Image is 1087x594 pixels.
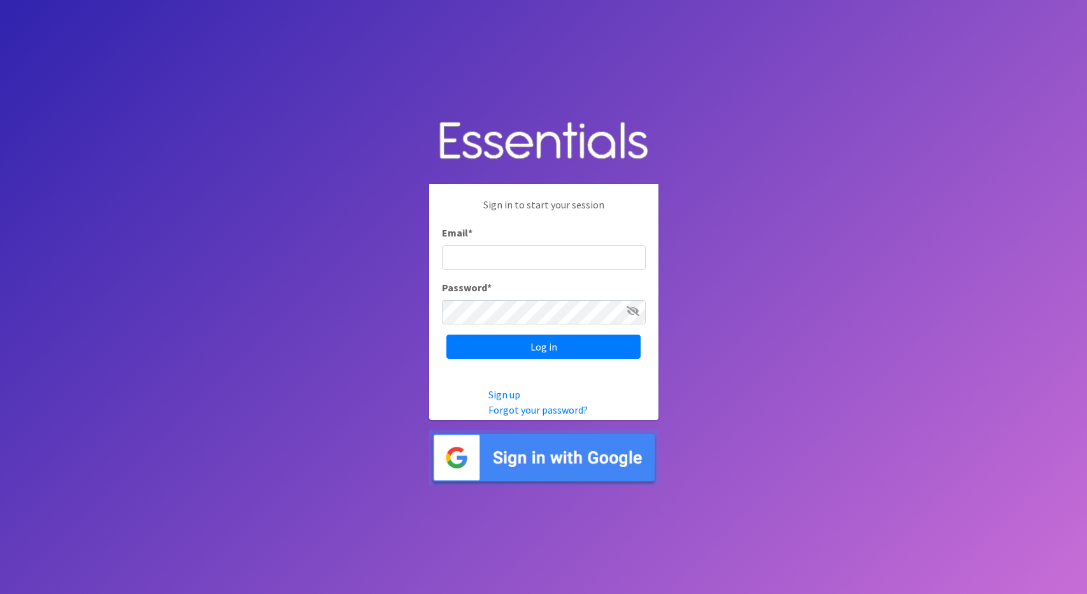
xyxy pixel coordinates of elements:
label: Password [442,280,492,295]
img: Human Essentials [429,109,658,175]
label: Email [442,225,472,240]
a: Sign up [488,388,520,401]
img: Sign in with Google [429,430,658,486]
a: Forgot your password? [488,403,588,416]
abbr: required [487,281,492,294]
input: Log in [446,335,641,359]
abbr: required [468,226,472,239]
p: Sign in to start your session [442,197,646,225]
